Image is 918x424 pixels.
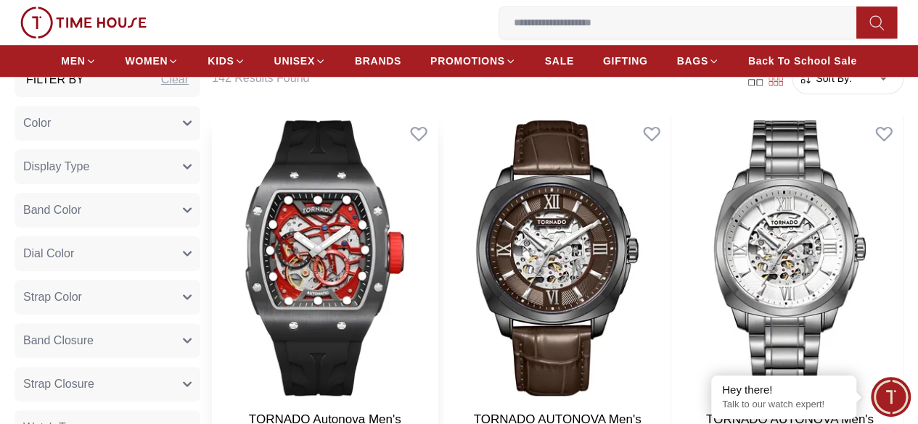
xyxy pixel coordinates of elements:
[23,245,74,262] span: Dial Color
[23,288,82,306] span: Strap Color
[15,106,200,141] button: Color
[15,367,200,402] button: Strap Closure
[798,71,852,86] button: Sort By:
[444,115,670,402] img: TORNADO AUTONOVA Men's Automatic Choclate Brown Dial Watch - T7316-XLDD
[208,54,234,68] span: KIDS
[545,48,574,74] a: SALE
[676,48,718,74] a: BAGS
[15,323,200,358] button: Band Closure
[274,54,315,68] span: UNISEX
[15,149,200,184] button: Display Type
[15,236,200,271] button: Dial Color
[23,332,94,349] span: Band Closure
[23,115,51,132] span: Color
[677,115,903,402] img: TORNADO AUTONOVA Men's Automatic White Dial Dial Watch - T7316-XBXW
[748,54,857,68] span: Back To School Sale
[603,48,648,74] a: GIFTING
[61,48,96,74] a: MEN
[430,54,505,68] span: PROMOTIONS
[813,71,852,86] span: Sort By:
[676,54,708,68] span: BAGS
[126,54,168,68] span: WOMEN
[23,375,94,393] span: Strap Closure
[603,54,648,68] span: GIFTING
[430,48,516,74] a: PROMOTIONS
[871,377,911,417] div: Chat Widget
[212,70,728,87] h6: 142 Results Found
[212,115,438,402] img: TORNADO Autonova Men's Automatic Red Dial Watch - T24302-XSBB
[355,48,401,74] a: BRANDS
[748,48,857,74] a: Back To School Sale
[722,399,845,411] p: Talk to our watch expert!
[722,383,845,397] div: Hey there!
[15,193,200,228] button: Band Color
[355,54,401,68] span: BRANDS
[23,158,89,175] span: Display Type
[23,201,81,219] span: Band Color
[208,48,245,74] a: KIDS
[161,71,189,88] div: Clear
[26,71,84,88] h3: Filter By
[20,7,147,38] img: ...
[126,48,179,74] a: WOMEN
[545,54,574,68] span: SALE
[274,48,326,74] a: UNISEX
[61,54,85,68] span: MEN
[15,280,200,315] button: Strap Color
